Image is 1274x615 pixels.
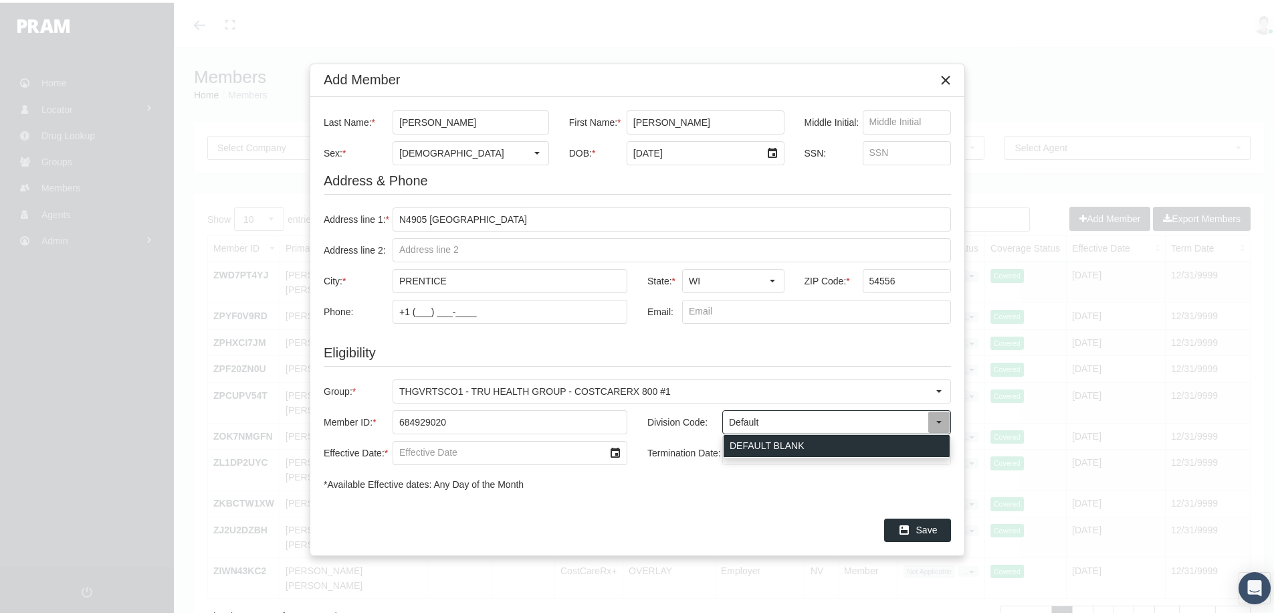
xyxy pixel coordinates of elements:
span: Middle Initial: [805,114,859,125]
div: Select [928,377,950,400]
span: ZIP Code: [805,273,847,284]
div: Close [934,66,958,90]
span: DOB: [569,145,592,156]
span: Address line 2: [324,242,386,253]
div: *Available Effective dates: Any Day of the Month [324,476,951,489]
span: State: [647,273,672,284]
div: Add Member [324,68,401,86]
span: Sex: [324,145,342,156]
span: Address & Phone [324,171,428,185]
div: Open Intercom Messenger [1239,569,1271,602]
span: Termination Date: [647,445,721,456]
span: Eligibility [324,343,376,357]
span: Effective Date: [324,445,385,456]
span: Address line 1: [324,211,386,222]
span: Division Code: [647,414,708,425]
div: Save [884,516,951,539]
div: DEFAULT BLANK [724,432,950,454]
span: Group: [324,383,352,394]
div: Select [526,139,548,162]
div: Select [761,139,784,162]
div: Select [928,408,950,431]
span: First Name: [569,114,617,125]
span: Email: [647,304,673,315]
div: Select [604,439,627,462]
span: SSN: [805,145,827,156]
div: Select [761,267,784,290]
span: Member ID: [324,414,373,425]
span: Last Name: [324,114,372,125]
span: Phone: [324,304,353,315]
span: City: [324,273,342,284]
span: Save [916,522,938,533]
